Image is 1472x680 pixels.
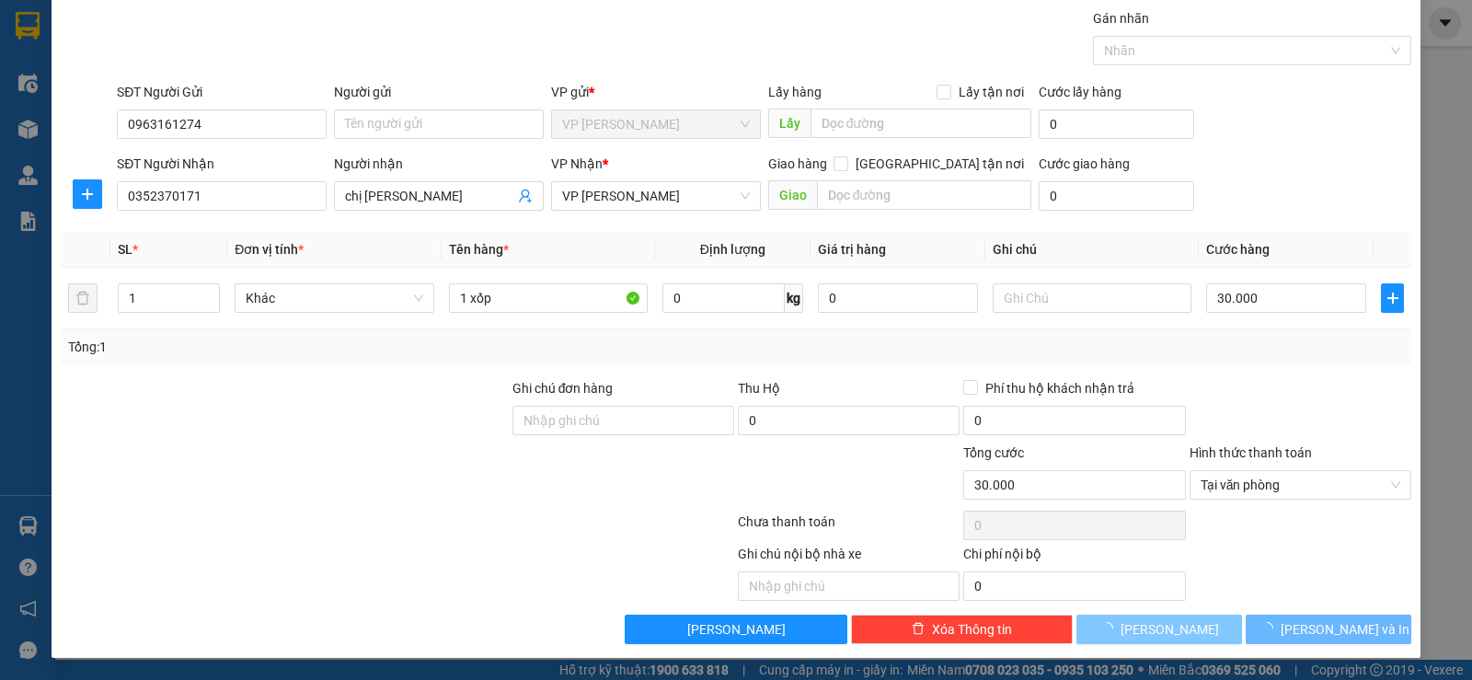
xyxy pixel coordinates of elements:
div: SĐT Người Gửi [117,82,327,102]
input: Dọc đường [811,109,1032,138]
span: VP Nhận [551,156,603,171]
input: VD: Bàn, Ghế [449,283,648,313]
label: Cước lấy hàng [1039,85,1121,99]
span: Đơn vị tính [235,242,304,257]
button: deleteXóa Thông tin [851,615,1073,644]
input: Cước giao hàng [1039,181,1194,211]
input: 0 [818,283,978,313]
span: user-add [518,189,533,203]
span: SL [118,242,132,257]
input: Ghi chú đơn hàng [512,406,734,435]
span: plus [74,187,101,202]
div: Tổng: 1 [68,337,569,357]
button: plus [1381,283,1404,313]
span: Lấy [768,109,811,138]
span: Thu Hộ [738,381,780,396]
input: Ghi Chú [993,283,1191,313]
span: Phí thu hộ khách nhận trả [978,378,1142,398]
th: Ghi chú [985,232,1199,268]
span: Lấy tận nơi [951,82,1031,102]
span: Cước hàng [1206,242,1270,257]
span: VP Trần Thủ Độ [562,182,750,210]
span: Xóa Thông tin [932,619,1012,640]
button: [PERSON_NAME] [1076,615,1242,644]
label: Ghi chú đơn hàng [512,381,614,396]
span: Định lượng [700,242,765,257]
span: Giao hàng [768,156,827,171]
span: [GEOGRAPHIC_DATA] tận nơi [848,154,1031,174]
button: [PERSON_NAME] [625,615,846,644]
div: Chưa thanh toán [736,512,961,544]
span: Khác [246,284,422,312]
span: kg [785,283,803,313]
label: Cước giao hàng [1039,156,1130,171]
input: Dọc đường [817,180,1032,210]
div: Chi phí nội bộ [963,544,1185,571]
div: SĐT Người Nhận [117,154,327,174]
span: Tổng cước [963,445,1024,460]
div: Ghi chú nội bộ nhà xe [738,544,960,571]
button: plus [73,179,102,209]
div: Người gửi [334,82,544,102]
span: [PERSON_NAME] và In [1281,619,1409,640]
button: [PERSON_NAME] và In [1246,615,1411,644]
span: plus [1382,291,1403,305]
span: VP Hà Huy Tập [562,110,750,138]
span: Tên hàng [449,242,509,257]
span: delete [912,622,925,637]
span: loading [1260,622,1281,635]
span: Lấy hàng [768,85,822,99]
label: Gán nhãn [1093,11,1149,26]
span: [PERSON_NAME] [687,619,786,640]
button: delete [68,283,98,313]
span: Giá trị hàng [818,242,886,257]
input: Cước lấy hàng [1039,109,1194,139]
div: Người nhận [334,154,544,174]
input: Nhập ghi chú [738,571,960,601]
div: VP gửi [551,82,761,102]
span: [PERSON_NAME] [1121,619,1219,640]
span: Tại văn phòng [1201,471,1400,499]
span: loading [1100,622,1121,635]
span: Giao [768,180,817,210]
label: Hình thức thanh toán [1190,445,1312,460]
